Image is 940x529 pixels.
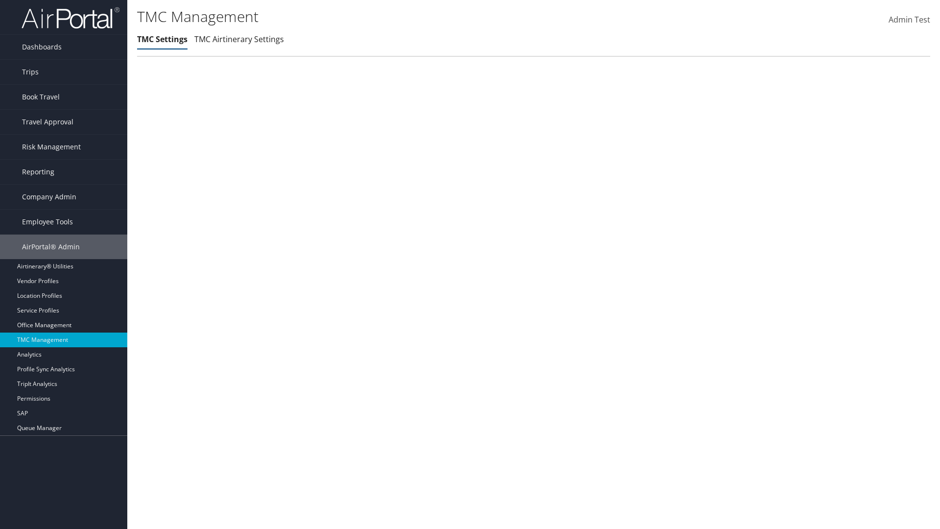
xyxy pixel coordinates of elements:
[22,135,81,159] span: Risk Management
[22,185,76,209] span: Company Admin
[22,60,39,84] span: Trips
[194,34,284,45] a: TMC Airtinerary Settings
[22,35,62,59] span: Dashboards
[22,160,54,184] span: Reporting
[22,235,80,259] span: AirPortal® Admin
[889,5,930,35] a: Admin Test
[22,85,60,109] span: Book Travel
[22,110,73,134] span: Travel Approval
[22,210,73,234] span: Employee Tools
[137,34,188,45] a: TMC Settings
[137,6,666,27] h1: TMC Management
[889,14,930,25] span: Admin Test
[22,6,119,29] img: airportal-logo.png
